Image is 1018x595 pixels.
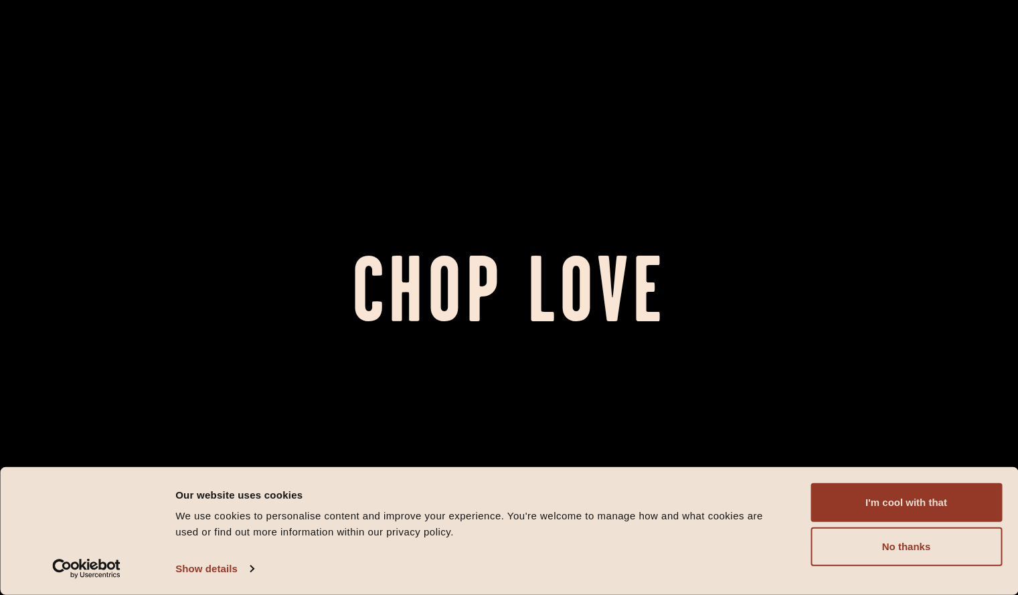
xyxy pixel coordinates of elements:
[811,483,1002,522] button: I'm cool with that
[28,559,145,579] a: Usercentrics Cookiebot - opens in a new window
[175,559,253,579] a: Show details
[811,527,1002,566] button: No thanks
[175,487,780,503] div: Our website uses cookies
[175,508,780,540] div: We use cookies to personalise content and improve your experience. You're welcome to manage how a...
